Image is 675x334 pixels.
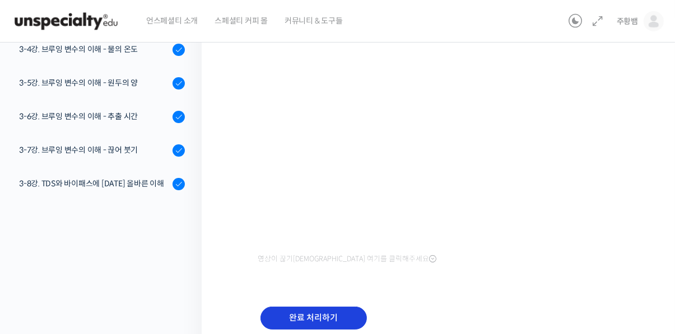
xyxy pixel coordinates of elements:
span: 영상이 끊기[DEMOGRAPHIC_DATA] 여기를 클릭해주세요 [258,255,436,264]
a: 대화 [74,241,145,269]
div: 3-7강. 브루잉 변수의 이해 - 끊어 붓기 [19,144,169,156]
div: 3-4강. 브루잉 변수의 이해 - 물의 온도 [19,43,169,55]
span: 홈 [35,258,42,267]
input: 완료 처리하기 [260,307,367,330]
span: 대화 [103,258,116,267]
div: 3-8강. TDS와 바이패스에 [DATE] 올바른 이해 [19,177,169,190]
a: 홈 [3,241,74,269]
span: 설정 [173,258,187,267]
span: 주황뱀 [617,16,638,26]
div: 3-6강. 브루잉 변수의 이해 - 추출 시간 [19,110,169,123]
a: 설정 [145,241,215,269]
div: 3-5강. 브루잉 변수의 이해 - 원두의 양 [19,77,169,89]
